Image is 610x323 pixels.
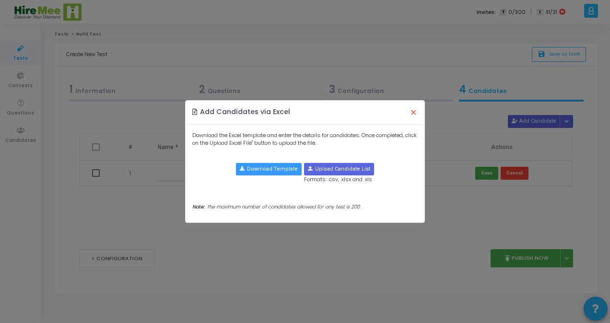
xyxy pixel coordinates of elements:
[192,131,418,147] p: Download the Excel template and enter the details for candidates. Once completed, click on the Up...
[403,102,423,123] button: Close
[192,203,204,210] span: Note:
[304,163,374,175] button: Upload Candidate List
[304,163,374,184] div: Formats: .csv, .xlsx and .xls
[236,163,302,175] button: Download Template
[192,107,291,117] h4: Add Candidates via Excel
[207,203,362,210] span: The maximum number of candidates allowed for any test is 200 .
